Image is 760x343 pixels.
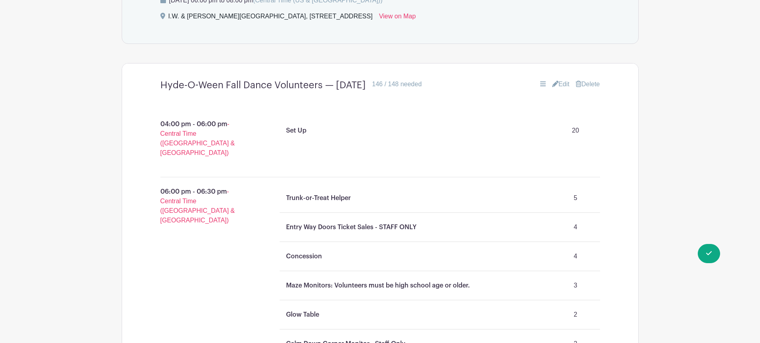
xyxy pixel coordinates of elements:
p: 5 [558,190,594,206]
p: 4 [558,219,594,235]
h4: Hyde-O-Ween Fall Dance Volunteers — [DATE] [160,79,366,91]
p: 3 [558,278,594,293]
p: Entry Way Doors Ticket Sales - STAFF ONLY [286,222,417,232]
a: Delete [576,79,600,89]
p: 04:00 pm - 06:00 pm [141,116,261,161]
p: 4 [558,248,594,264]
a: Edit [552,79,570,89]
p: Set Up [286,126,306,135]
p: 2 [558,307,594,323]
div: 146 / 148 needed [372,79,422,89]
p: Maze Monitors: Volunteers must be high school age or older. [286,281,470,290]
p: 20 [558,123,594,139]
div: I.W. & [PERSON_NAME][GEOGRAPHIC_DATA], [STREET_ADDRESS] [168,12,373,24]
p: 06:00 pm - 06:30 pm [141,184,261,228]
p: Concession [286,252,322,261]
a: View on Map [379,12,416,24]
p: Trunk-or-Treat Helper [286,193,351,203]
p: Glow Table [286,310,319,319]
